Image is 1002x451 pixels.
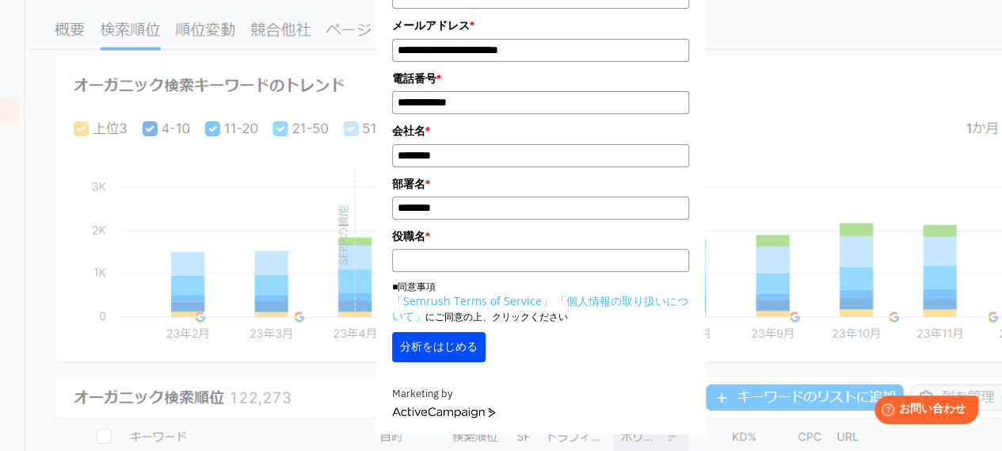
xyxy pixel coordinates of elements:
[392,17,689,34] label: メールアドレス
[392,280,689,324] p: ■同意事項 にご同意の上、クリックください
[392,332,486,362] button: 分析をはじめる
[392,70,689,87] label: 電話番号
[392,386,689,403] div: Marketing by
[392,293,553,308] a: 「Semrush Terms of Service」
[392,122,689,140] label: 会社名
[392,227,689,245] label: 役職名
[861,389,985,434] iframe: Help widget launcher
[392,175,689,193] label: 部署名
[392,293,688,323] a: 「個人情報の取り扱いについて」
